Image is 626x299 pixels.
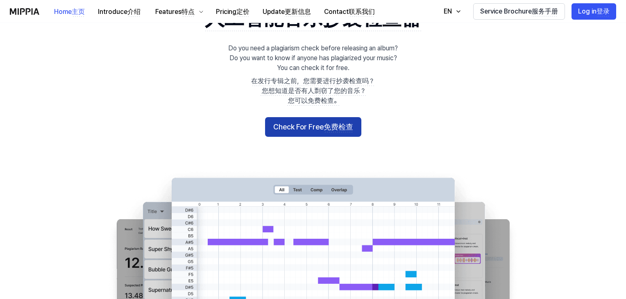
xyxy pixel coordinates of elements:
[127,8,141,17] font: 介绍
[251,77,375,106] font: 在发行专辑之前，您需要进行抄袭检查吗？ 您想知道是否有人剽窃了您的音乐？ 您可以免费检查。
[10,8,39,15] img: logo
[236,8,249,17] font: 定价
[48,0,91,23] a: Home主页
[48,4,91,20] button: Home主页
[209,4,256,20] button: Pricing定价
[532,7,558,16] font: 服务手册
[147,4,209,20] button: Features特点
[154,7,196,17] div: Features
[265,117,361,137] button: Check For Free免费检查
[228,43,398,109] div: Do you need a plagiarism check before releasing an album? Do you want to know if anyone has plagi...
[473,3,565,20] button: Service Brochure服务手册
[285,8,311,17] font: 更新信息
[318,4,381,20] button: Contact联系我们
[435,3,467,20] button: EN
[324,122,353,132] font: 免费检查
[597,7,610,16] font: 登录
[572,3,616,20] button: Log in登录
[349,8,375,17] font: 联系我们
[91,4,147,20] button: Introduce介绍
[256,4,318,20] button: Update更新信息
[442,7,454,16] div: EN
[181,8,195,17] font: 特点
[72,8,85,17] font: 主页
[256,0,318,23] a: Update更新信息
